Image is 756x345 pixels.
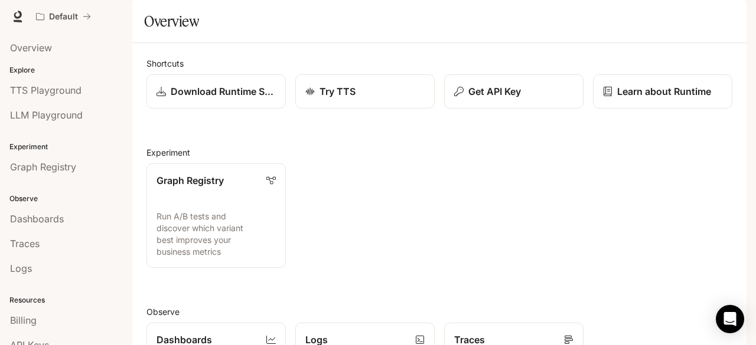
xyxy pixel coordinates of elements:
[146,57,732,70] h2: Shortcuts
[144,9,199,33] h1: Overview
[617,84,711,98] p: Learn about Runtime
[593,74,732,109] a: Learn about Runtime
[295,74,435,109] a: Try TTS
[157,173,224,188] p: Graph Registry
[468,84,521,98] p: Get API Key
[146,146,732,159] h2: Experiment
[157,211,276,258] p: Run A/B tests and discover which variant best improves your business metrics
[146,163,286,268] a: Graph RegistryRun A/B tests and discover which variant best improves your business metrics
[320,84,356,98] p: Try TTS
[444,74,584,109] button: Get API Key
[716,305,744,333] div: Open Intercom Messenger
[146,74,286,109] a: Download Runtime SDK
[171,84,276,98] p: Download Runtime SDK
[31,5,96,28] button: All workspaces
[146,305,732,318] h2: Observe
[49,12,78,22] p: Default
